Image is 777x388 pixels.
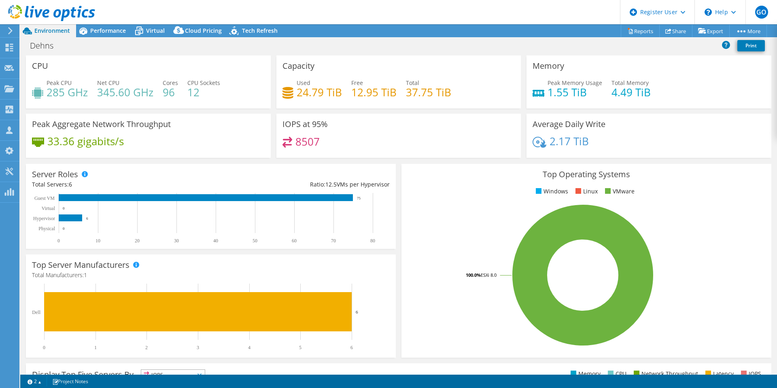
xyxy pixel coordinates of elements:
text: 6 [86,216,88,221]
h1: Dehns [26,41,66,50]
text: 6 [356,310,358,314]
span: Performance [90,27,126,34]
h4: 345.60 GHz [97,88,153,97]
a: Share [659,25,692,37]
span: Net CPU [97,79,119,87]
svg: \n [705,8,712,16]
span: Tech Refresh [242,27,278,34]
span: IOPS [141,370,205,380]
text: 3 [197,345,199,350]
span: Virtual [146,27,165,34]
h3: IOPS at 95% [282,120,328,129]
li: Windows [534,187,568,196]
div: Ratio: VMs per Hypervisor [211,180,390,189]
span: Peak Memory Usage [548,79,602,87]
li: IOPS [739,369,761,378]
a: Export [692,25,730,37]
li: Network Throughput [632,369,698,378]
span: Cloud Pricing [185,27,222,34]
h4: 12 [187,88,220,97]
span: 12.5 [325,180,337,188]
a: 2 [22,376,47,386]
text: 60 [292,238,297,244]
span: 6 [69,180,72,188]
h4: 1.55 TiB [548,88,602,97]
a: Print [737,40,765,51]
text: Physical [38,226,55,231]
text: 50 [253,238,257,244]
a: Reports [621,25,660,37]
text: 1 [94,345,97,350]
span: Cores [163,79,178,87]
h3: Top Server Manufacturers [32,261,129,269]
text: 20 [135,238,140,244]
h4: 2.17 TiB [550,137,589,146]
text: 6 [350,345,353,350]
li: CPU [606,369,626,378]
h4: 4.49 TiB [611,88,651,97]
text: 30 [174,238,179,244]
text: 70 [331,238,336,244]
span: Total Memory [611,79,649,87]
text: 5 [299,345,301,350]
text: 40 [213,238,218,244]
text: 4 [248,345,251,350]
text: 2 [145,345,148,350]
a: Project Notes [47,376,94,386]
h3: Memory [533,61,564,70]
tspan: 100.0% [466,272,481,278]
h3: Top Operating Systems [408,170,765,179]
span: Peak CPU [47,79,72,87]
tspan: ESXi 8.0 [481,272,497,278]
text: 80 [370,238,375,244]
text: 75 [357,196,361,200]
h4: 285 GHz [47,88,88,97]
li: VMware [603,187,635,196]
h3: Peak Aggregate Network Throughput [32,120,171,129]
li: Latency [703,369,734,378]
h3: Capacity [282,61,314,70]
h4: Total Manufacturers: [32,271,390,280]
span: Total [406,79,419,87]
a: More [729,25,767,37]
text: 0 [63,206,65,210]
text: Guest VM [34,195,55,201]
h3: Server Roles [32,170,78,179]
li: Linux [573,187,598,196]
div: Total Servers: [32,180,211,189]
h4: 24.79 TiB [297,88,342,97]
h3: Average Daily Write [533,120,605,129]
text: 0 [57,238,60,244]
span: GO [755,6,768,19]
h4: 8507 [295,137,320,146]
span: Used [297,79,310,87]
span: Free [351,79,363,87]
span: Environment [34,27,70,34]
h4: 37.75 TiB [406,88,451,97]
h4: 12.95 TiB [351,88,397,97]
text: 10 [96,238,100,244]
text: Hypervisor [33,216,55,221]
span: CPU Sockets [187,79,220,87]
text: Dell [32,310,40,315]
li: Memory [569,369,601,378]
h4: 96 [163,88,178,97]
text: 0 [63,227,65,231]
span: 1 [84,271,87,279]
text: Virtual [42,206,55,211]
h4: 33.36 gigabits/s [47,137,124,146]
text: 0 [43,345,45,350]
h3: CPU [32,61,48,70]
